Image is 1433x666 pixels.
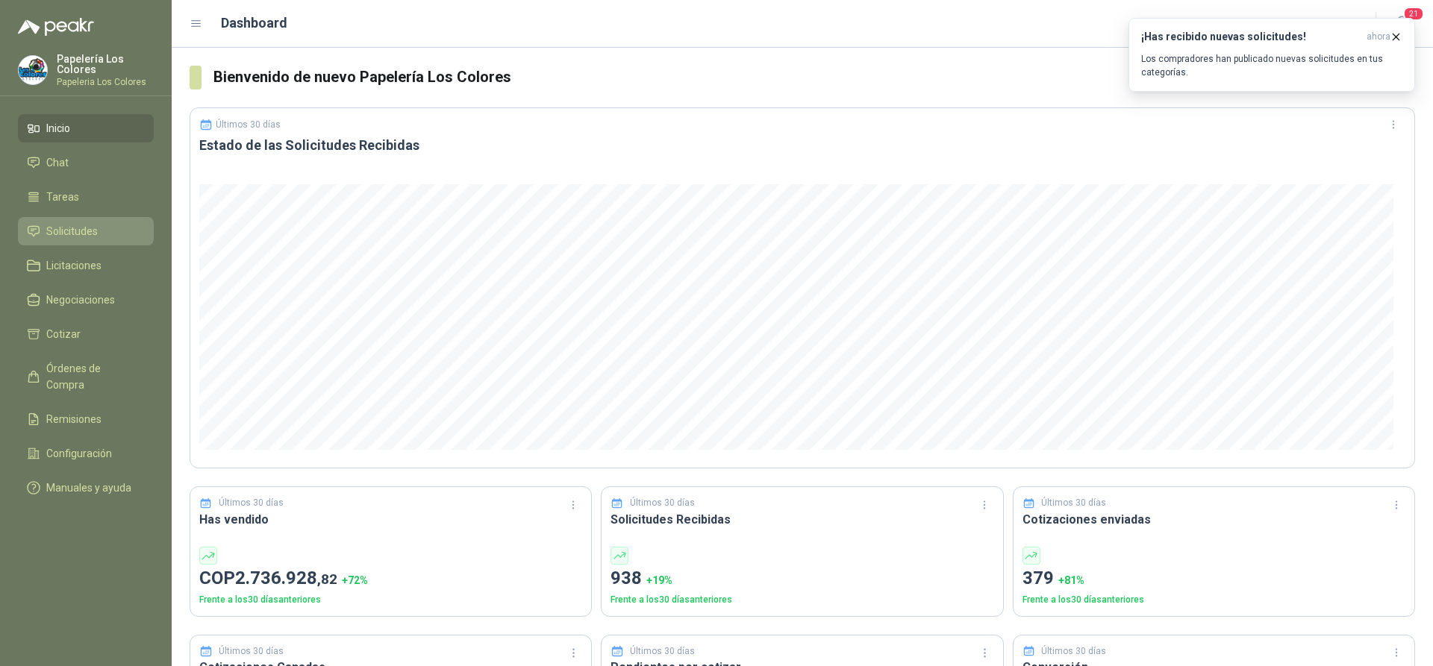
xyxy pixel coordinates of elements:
a: Solicitudes [18,217,154,245]
a: Negociaciones [18,286,154,314]
span: 2.736.928 [235,568,337,588]
p: Últimos 30 días [630,496,695,510]
p: Frente a los 30 días anteriores [611,593,993,607]
p: Frente a los 30 días anteriores [1023,593,1405,607]
a: Remisiones [18,405,154,433]
img: Logo peakr [18,18,94,36]
span: Cotizar [46,326,81,342]
span: ahora [1367,31,1390,43]
p: Últimos 30 días [1041,644,1106,659]
span: Tareas [46,189,79,205]
h3: Estado de las Solicitudes Recibidas [199,136,1405,154]
span: Inicio [46,120,70,136]
p: Últimos 30 días [219,496,284,510]
span: 21 [1403,7,1424,21]
a: Chat [18,148,154,177]
p: Papeleria Los Colores [57,78,154,87]
span: + 72 % [342,574,368,586]
a: Órdenes de Compra [18,354,154,399]
span: Chat [46,154,69,171]
span: Manuales y ayuda [46,480,131,496]
span: Remisiones [46,411,102,427]
span: Negociaciones [46,292,115,308]
h3: Solicitudes Recibidas [611,510,993,529]
button: ¡Has recibido nuevas solicitudes!ahora Los compradores han publicado nuevas solicitudes en tus ca... [1128,18,1415,92]
h3: Cotizaciones enviadas [1023,510,1405,529]
a: Cotizar [18,320,154,348]
h3: Has vendido [199,510,582,529]
p: Papelería Los Colores [57,54,154,75]
p: 938 [611,565,993,593]
h3: ¡Has recibido nuevas solicitudes! [1141,31,1361,43]
p: 379 [1023,565,1405,593]
p: Últimos 30 días [1041,496,1106,510]
p: Últimos 30 días [630,644,695,659]
a: Licitaciones [18,251,154,280]
a: Inicio [18,114,154,142]
p: COP [199,565,582,593]
span: ,82 [317,571,337,588]
h1: Dashboard [221,13,287,34]
span: Licitaciones [46,257,102,274]
span: + 19 % [646,574,672,586]
h3: Bienvenido de nuevo Papelería Los Colores [213,66,1415,89]
p: Frente a los 30 días anteriores [199,593,582,607]
span: Solicitudes [46,223,98,239]
span: Órdenes de Compra [46,360,140,393]
a: Configuración [18,439,154,468]
a: Tareas [18,183,154,211]
p: Últimos 30 días [219,644,284,659]
a: Manuales y ayuda [18,474,154,502]
p: Los compradores han publicado nuevas solicitudes en tus categorías. [1141,52,1402,79]
span: + 81 % [1058,574,1084,586]
p: Últimos 30 días [216,119,281,130]
button: 21 [1388,10,1415,37]
span: Configuración [46,445,112,462]
img: Company Logo [19,56,47,84]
